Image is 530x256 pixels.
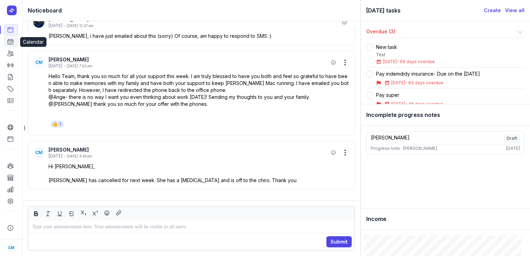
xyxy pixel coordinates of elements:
[49,23,62,28] div: [DATE]
[20,37,46,47] div: Calendar
[33,17,44,28] img: User profile image
[506,146,520,151] div: [DATE]
[405,101,443,106] span: - 46 days overdue
[64,23,94,28] div: - [DATE] 12:37 am
[376,52,435,58] div: Test
[405,80,443,85] span: - 63 days overdue
[326,236,352,247] button: Submit
[49,101,349,108] p: @[PERSON_NAME] thank you so much for your offer with the phones.
[49,73,349,94] p: Hello Team, thank you so much for all your support this week. I am truly blessed to have you both...
[49,177,349,184] p: [PERSON_NAME] has cancelled for next week. She has a [MEDICAL_DATA] and is off to the chiro. Than...
[376,44,435,51] div: New task
[391,101,405,106] span: [DATE]
[361,208,530,230] div: Income
[371,146,437,151] div: Progress note · [PERSON_NAME]
[504,134,520,143] span: Draft
[59,121,61,127] div: 1
[64,63,92,69] div: - [DATE] 7:53 am
[49,163,349,170] p: Hi [PERSON_NAME],
[361,104,530,126] div: Incomplete progress notes
[484,6,501,15] a: Create
[49,33,349,40] p: [PERSON_NAME], i have just emailed about this (sorry) Of course, am happy to respond to SMS :)
[505,6,524,15] a: View all
[8,244,14,252] span: CM
[366,6,484,15] div: [DATE] tasks
[331,238,348,246] span: Submit
[49,94,349,101] p: @Ange- there is no way I want you even thinking about work [DATE]! Sending my thoughts to you and...
[383,59,397,64] span: [DATE]
[35,150,42,155] span: CM
[49,153,62,159] div: [DATE]
[376,92,443,99] div: Pay super
[391,80,405,85] span: [DATE]
[397,59,435,64] span: - 66 days overdue
[49,63,62,69] div: [DATE]
[49,56,328,63] div: [PERSON_NAME]
[376,70,480,77] div: Pay indemdidy insurance- Due on the [DATE]
[366,131,524,154] a: [PERSON_NAME]DraftProgress note · [PERSON_NAME][DATE]
[49,146,328,153] div: [PERSON_NAME]
[35,60,42,65] span: CM
[366,28,516,36] div: Overdue (3)
[64,154,92,159] div: - [DATE] 4:43 am
[371,134,410,143] div: [PERSON_NAME]
[52,121,58,128] div: 👍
